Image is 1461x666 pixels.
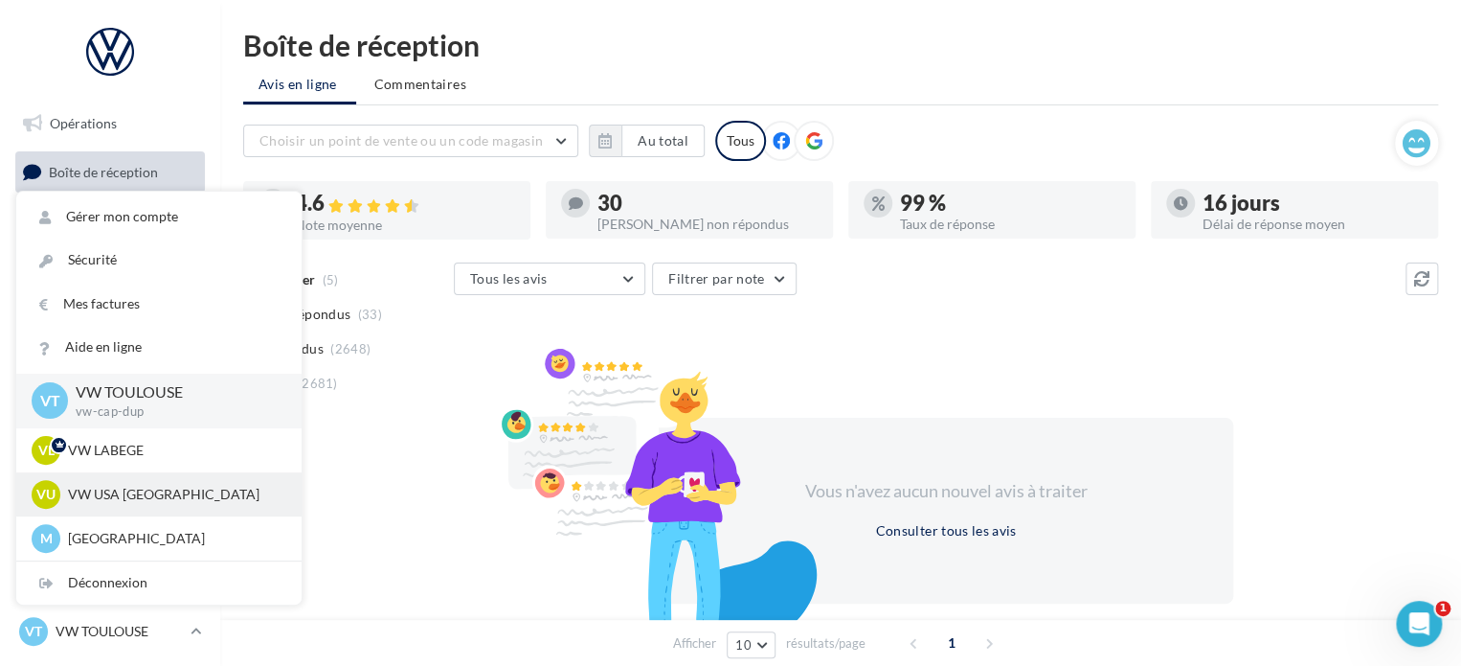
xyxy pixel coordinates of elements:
div: Vous n'avez aucun nouvel avis à traiter [781,479,1111,504]
span: VT [40,390,60,412]
a: Contacts [11,296,209,336]
span: Opérations [50,115,117,131]
a: Mes factures [16,283,302,326]
span: 1 [1435,601,1450,616]
span: (33) [358,307,382,322]
a: Médiathèque [11,343,209,383]
div: Tous [715,121,766,161]
button: 10 [727,632,775,658]
button: Tous les avis [454,263,645,295]
a: Visibilité en ligne [11,200,209,241]
span: Tous les avis [470,270,548,287]
div: Boîte de réception [243,31,1438,59]
a: VT VW TOULOUSE [15,613,205,650]
span: 10 [735,637,752,653]
p: [GEOGRAPHIC_DATA] [68,529,279,548]
div: 16 jours [1203,193,1423,214]
a: PLV et print personnalisable [11,439,209,495]
div: 99 % [900,193,1120,214]
a: Opérations [11,103,209,144]
p: VW USA [GEOGRAPHIC_DATA] [68,485,279,504]
div: [PERSON_NAME] non répondus [597,218,818,231]
span: VL [38,441,55,460]
p: VW TOULOUSE [76,381,271,403]
div: Déconnexion [16,562,302,605]
span: Non répondus [261,305,350,324]
a: Gérer mon compte [16,195,302,239]
span: Afficher [673,634,716,653]
p: vw-cap-dup [76,403,271,421]
span: 1 [936,628,967,658]
iframe: Intercom live chat [1396,601,1442,647]
button: Au total [621,125,705,157]
span: Commentaires [374,75,466,94]
span: VU [36,485,56,504]
a: Campagnes [11,248,209,288]
div: Note moyenne [295,218,515,232]
button: Filtrer par note [652,263,797,295]
span: (2648) [330,341,371,356]
p: VW TOULOUSE [56,622,183,641]
div: 4.6 [295,193,515,215]
button: Au total [589,125,705,157]
div: 30 [597,193,818,214]
button: Choisir un point de vente ou un code magasin [243,125,578,157]
div: Délai de réponse moyen [1203,218,1423,231]
span: Boîte de réception [49,163,158,179]
a: Aide en ligne [16,326,302,369]
div: Taux de réponse [900,218,1120,231]
a: Boîte de réception [11,151,209,193]
span: résultats/page [786,634,865,653]
span: VT [25,622,42,641]
a: Calendrier [11,391,209,431]
span: Choisir un point de vente ou un code magasin [259,132,543,149]
span: M [40,529,53,548]
button: Consulter tous les avis [867,519,1023,542]
a: Campagnes DataOnDemand [11,502,209,559]
a: Sécurité [16,239,302,282]
p: VW LABEGE [68,441,279,460]
span: (2681) [298,376,338,391]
